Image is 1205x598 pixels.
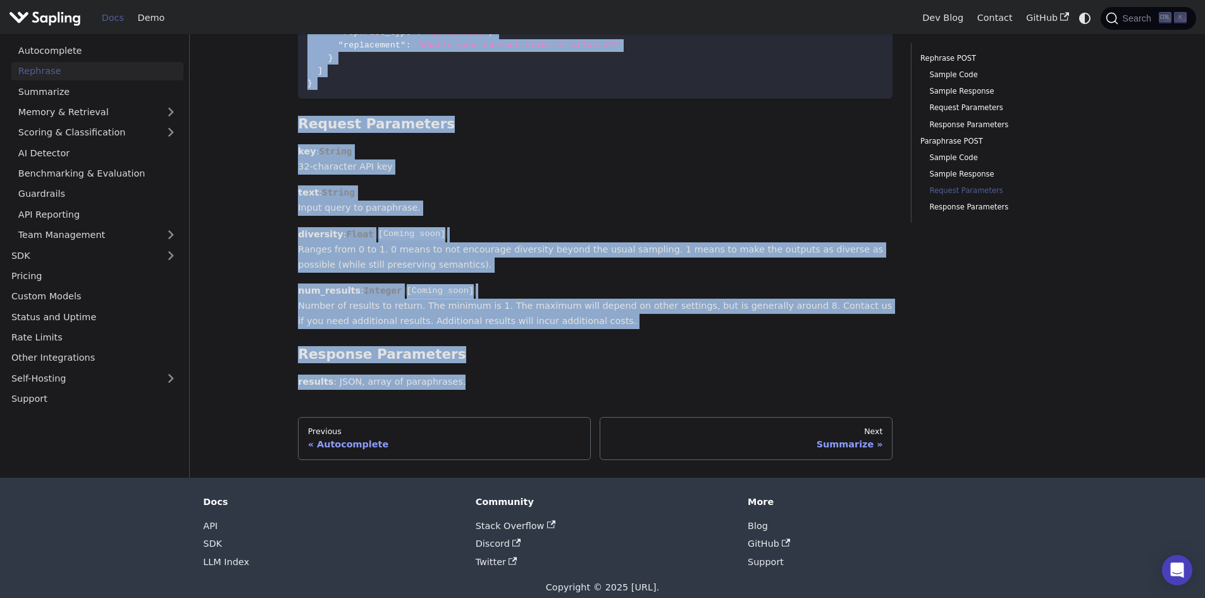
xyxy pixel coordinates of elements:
a: Request Parameters [929,185,1087,197]
a: Pricing [4,267,183,285]
div: Summarize [610,439,883,450]
img: Sapling.ai [9,9,81,27]
a: Support [748,557,784,567]
a: Twitter [476,557,517,567]
a: Custom Models [4,287,183,306]
a: Blog [748,521,768,531]
p: : JSON, array of paraphrases. [298,375,893,390]
span: String [322,187,355,197]
span: : [405,40,411,50]
kbd: K [1174,12,1187,23]
button: Search (Ctrl+K) [1101,7,1196,30]
a: Contact [970,8,1020,28]
a: SDK [4,247,158,265]
a: NextSummarize [600,417,893,460]
a: Autocomplete [11,42,183,60]
a: GitHub [1019,8,1075,28]
a: Request Parameters [929,102,1087,114]
a: Sample Code [929,69,1087,81]
p: : Input query to paraphrase. [298,185,893,216]
div: Open Intercom Messenger [1162,555,1192,585]
a: Summarize [11,83,183,101]
strong: results [298,377,333,387]
a: Demo [131,8,171,28]
div: Autocomplete [308,439,581,450]
strong: key [298,146,316,156]
a: Rephrase [11,62,183,80]
a: GitHub [748,539,791,549]
code: [Coming soon] [405,285,475,297]
div: Community [476,496,730,508]
a: Guardrails [11,185,183,203]
p: : Number of results to return. The minimum is 1. The maximum will depend on other settings, but i... [298,283,893,328]
a: Memory & Retrieval [11,103,183,121]
a: Support [4,390,183,408]
a: Docs [95,8,131,28]
a: Stack Overflow [476,521,555,531]
span: } [328,53,333,63]
span: Integer [364,285,402,296]
code: [Coming soon] [376,228,447,240]
h3: Response Parameters [298,346,893,363]
strong: num_results [298,285,361,296]
a: Response Parameters [929,201,1087,213]
a: Scoring & Classification [11,123,183,142]
a: AI Detector [11,144,183,163]
a: Sapling.ai [9,9,85,27]
div: Copyright © 2025 [URL]. [203,580,1001,595]
span: } [307,78,312,88]
div: More [748,496,1002,508]
a: Team Management [11,226,183,244]
a: Rephrase POST [920,53,1092,65]
span: "replacement" [338,40,406,50]
span: ] [318,66,323,75]
a: Sample Response [929,168,1087,180]
div: Docs [203,496,457,508]
p: : Ranges from 0 to 1. 0 means to not encourage diversity beyond the usual sampling. 1 means to ma... [298,227,893,272]
button: Switch between dark and light mode (currently system mode) [1076,9,1094,27]
a: Rate Limits [4,328,183,347]
div: Previous [308,427,581,437]
a: API [203,521,218,531]
a: Benchmarking & Evaluation [11,165,183,183]
a: PreviousAutocomplete [298,417,591,460]
a: Other Integrations [4,349,183,367]
span: String [319,146,352,156]
a: LLM Index [203,557,249,567]
div: Next [610,427,883,437]
a: Response Parameters [929,119,1087,131]
button: Expand sidebar category 'SDK' [158,247,183,265]
span: "What's your current state of affairs?" [416,40,619,50]
p: : 32-character API key [298,144,893,175]
h3: Request Parameters [298,116,893,133]
a: Sample Response [929,85,1087,97]
a: Status and Uptime [4,308,183,327]
a: Dev Blog [915,8,970,28]
a: SDK [203,539,222,549]
nav: Docs pages [298,417,893,460]
a: Sample Code [929,152,1087,164]
span: Float [346,229,373,239]
a: API Reporting [11,206,183,224]
span: Search [1118,13,1159,23]
strong: diversity [298,229,343,239]
a: Paraphrase POST [920,135,1092,147]
a: Self-Hosting [4,370,183,388]
strong: text [298,187,319,197]
a: Discord [476,539,521,549]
